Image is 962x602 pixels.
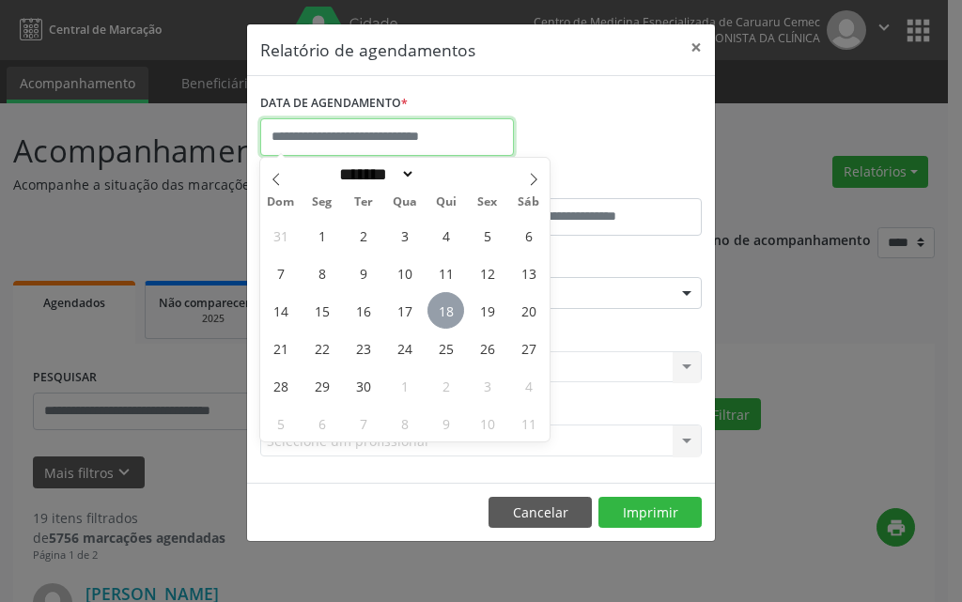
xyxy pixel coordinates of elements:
[262,255,299,291] span: Setembro 7, 2025
[510,217,547,254] span: Setembro 6, 2025
[345,217,381,254] span: Setembro 2, 2025
[426,196,467,208] span: Qui
[260,196,302,208] span: Dom
[343,196,384,208] span: Ter
[333,164,415,184] select: Month
[303,292,340,329] span: Setembro 15, 2025
[415,164,477,184] input: Year
[427,217,464,254] span: Setembro 4, 2025
[469,330,505,366] span: Setembro 26, 2025
[427,330,464,366] span: Setembro 25, 2025
[469,405,505,441] span: Outubro 10, 2025
[427,292,464,329] span: Setembro 18, 2025
[489,497,592,529] button: Cancelar
[469,292,505,329] span: Setembro 19, 2025
[262,405,299,441] span: Outubro 5, 2025
[303,330,340,366] span: Setembro 22, 2025
[510,330,547,366] span: Setembro 27, 2025
[427,405,464,441] span: Outubro 9, 2025
[510,405,547,441] span: Outubro 11, 2025
[469,255,505,291] span: Setembro 12, 2025
[469,217,505,254] span: Setembro 5, 2025
[345,405,381,441] span: Outubro 7, 2025
[677,24,715,70] button: Close
[427,255,464,291] span: Setembro 11, 2025
[302,196,343,208] span: Seg
[262,292,299,329] span: Setembro 14, 2025
[386,405,423,441] span: Outubro 8, 2025
[345,255,381,291] span: Setembro 9, 2025
[486,169,702,198] label: ATÉ
[508,196,550,208] span: Sáb
[262,367,299,404] span: Setembro 28, 2025
[303,405,340,441] span: Outubro 6, 2025
[386,367,423,404] span: Outubro 1, 2025
[386,217,423,254] span: Setembro 3, 2025
[510,367,547,404] span: Outubro 4, 2025
[345,367,381,404] span: Setembro 30, 2025
[260,89,408,118] label: DATA DE AGENDAMENTO
[510,255,547,291] span: Setembro 13, 2025
[386,255,423,291] span: Setembro 10, 2025
[345,292,381,329] span: Setembro 16, 2025
[345,330,381,366] span: Setembro 23, 2025
[469,367,505,404] span: Outubro 3, 2025
[386,330,423,366] span: Setembro 24, 2025
[598,497,702,529] button: Imprimir
[303,255,340,291] span: Setembro 8, 2025
[384,196,426,208] span: Qua
[467,196,508,208] span: Sex
[427,367,464,404] span: Outubro 2, 2025
[303,217,340,254] span: Setembro 1, 2025
[262,330,299,366] span: Setembro 21, 2025
[260,38,475,62] h5: Relatório de agendamentos
[510,292,547,329] span: Setembro 20, 2025
[262,217,299,254] span: Agosto 31, 2025
[303,367,340,404] span: Setembro 29, 2025
[386,292,423,329] span: Setembro 17, 2025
